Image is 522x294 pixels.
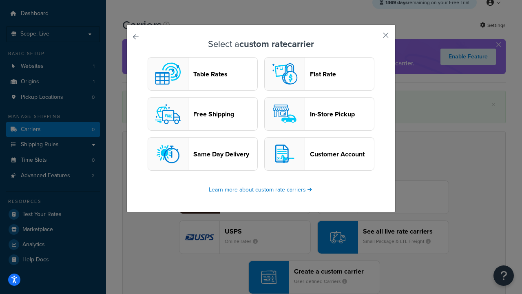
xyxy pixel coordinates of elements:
img: sameday logo [152,138,184,170]
img: flat logo [268,58,301,90]
header: In-Store Pickup [310,110,374,118]
header: Table Rates [193,70,257,78]
h3: Select a [147,39,375,49]
button: customerAccount logoCustomer Account [264,137,374,171]
img: pickup logo [268,98,301,130]
img: customerAccount logo [268,138,301,170]
button: sameday logoSame Day Delivery [148,137,258,171]
button: pickup logoIn-Store Pickup [264,97,374,131]
header: Free Shipping [193,110,257,118]
button: free logoFree Shipping [148,97,258,131]
img: free logo [152,98,184,130]
header: Customer Account [310,150,374,158]
header: Same Day Delivery [193,150,257,158]
header: Flat Rate [310,70,374,78]
img: custom logo [152,58,184,90]
a: Learn more about custom rate carriers [209,185,313,194]
button: custom logoTable Rates [148,57,258,91]
strong: custom rate carrier [239,37,314,51]
button: flat logoFlat Rate [264,57,374,91]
